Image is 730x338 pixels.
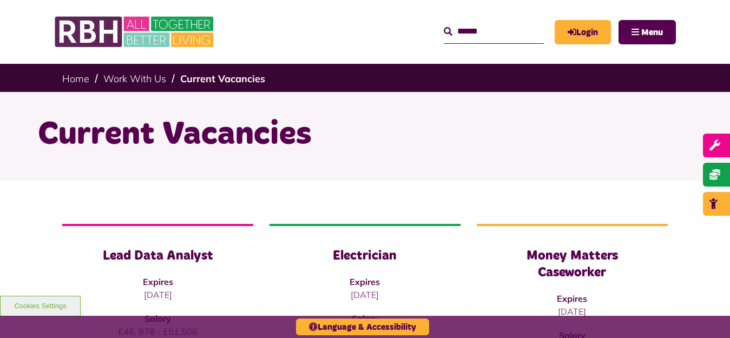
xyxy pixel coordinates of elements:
[498,248,646,281] h3: Money Matters Caseworker
[144,313,171,324] strong: Salary
[84,288,232,301] p: [DATE]
[291,288,439,301] p: [DATE]
[350,276,380,287] strong: Expires
[291,248,439,264] h3: Electrician
[54,11,216,53] img: RBH
[38,114,693,156] h1: Current Vacancies
[555,20,611,44] a: MyRBH
[62,72,89,85] a: Home
[103,72,166,85] a: Work With Us
[681,289,730,338] iframe: Netcall Web Assistant for live chat
[180,72,265,85] a: Current Vacancies
[296,319,429,335] button: Language & Accessibility
[352,313,378,324] strong: Salary
[498,305,646,318] p: [DATE]
[557,293,587,304] strong: Expires
[84,248,232,264] h3: Lead Data Analyst
[619,20,676,44] button: Navigation
[143,276,173,287] strong: Expires
[641,28,663,37] span: Menu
